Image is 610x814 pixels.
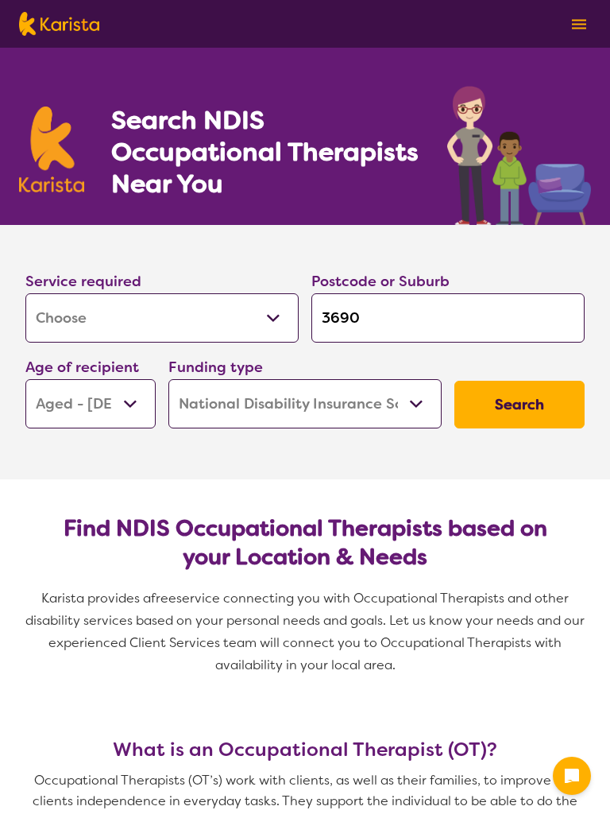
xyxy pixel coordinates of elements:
[25,358,139,377] label: Age of recipient
[454,381,585,428] button: Search
[19,107,84,192] img: Karista logo
[311,293,585,343] input: Type
[19,738,591,761] h3: What is an Occupational Therapist (OT)?
[25,272,141,291] label: Service required
[25,590,588,673] span: service connecting you with Occupational Therapists and other disability services based on your p...
[151,590,176,607] span: free
[311,272,450,291] label: Postcode or Suburb
[572,19,586,29] img: menu
[447,86,591,225] img: occupational-therapy
[111,104,420,200] h1: Search NDIS Occupational Therapists Near You
[168,358,263,377] label: Funding type
[41,590,151,607] span: Karista provides a
[38,514,572,572] h2: Find NDIS Occupational Therapists based on your Location & Needs
[19,12,99,36] img: Karista logo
